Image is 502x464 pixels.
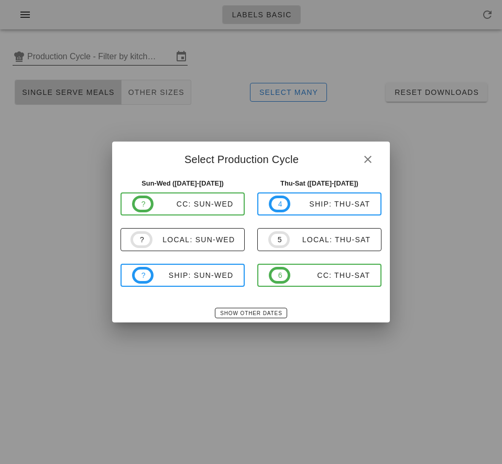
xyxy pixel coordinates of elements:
button: ?CC: Sun-Wed [121,192,245,215]
button: Show Other Dates [215,308,287,318]
div: local: Thu-Sat [290,235,370,244]
span: ? [139,234,144,245]
button: ?local: Sun-Wed [121,228,245,251]
span: 4 [278,198,282,210]
div: local: Sun-Wed [152,235,235,244]
span: ? [141,198,145,210]
div: ship: Thu-Sat [290,200,370,208]
button: 6CC: Thu-Sat [257,264,381,287]
button: 5local: Thu-Sat [257,228,381,251]
button: 4ship: Thu-Sat [257,192,381,215]
div: Select Production Cycle [112,142,390,174]
span: 5 [277,234,281,245]
div: CC: Sun-Wed [154,200,233,208]
strong: Sun-Wed ([DATE]-[DATE]) [141,179,223,187]
div: CC: Thu-Sat [290,271,370,279]
span: 6 [278,269,282,281]
strong: Thu-Sat ([DATE]-[DATE]) [280,179,358,187]
div: ship: Sun-Wed [154,271,233,279]
span: ? [141,269,145,281]
button: ?ship: Sun-Wed [121,264,245,287]
span: Show Other Dates [220,310,282,316]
